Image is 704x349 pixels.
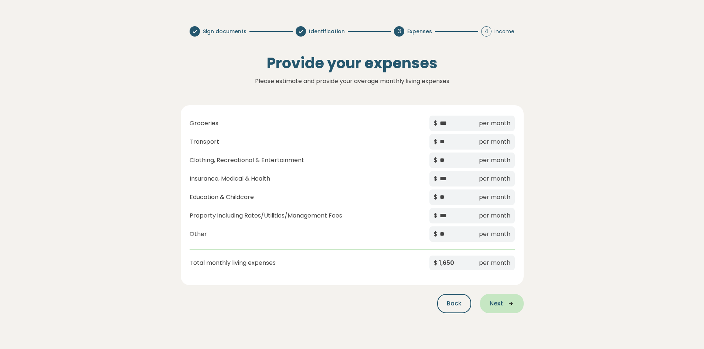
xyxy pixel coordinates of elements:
[481,26,492,37] div: 4
[203,28,246,35] span: Sign documents
[479,137,510,146] span: per month
[407,28,432,35] span: Expenses
[447,299,462,308] span: Back
[437,294,471,313] button: Back
[434,230,438,239] span: $
[479,174,510,183] span: per month
[190,211,342,220] span: Property including Rates/Utilities/Management Fees
[167,76,537,86] p: Please estimate and provide your average monthly living expenses
[434,174,438,183] span: $
[479,211,510,220] span: per month
[104,54,601,72] h1: Provide your expenses
[190,259,276,267] span: Total monthly living expenses
[190,230,207,238] span: Other
[434,156,438,165] span: $
[434,137,438,146] span: $
[479,259,510,267] span: per month
[479,230,510,239] span: per month
[480,294,524,313] button: Next
[309,28,345,35] span: Identification
[190,137,219,146] span: Transport
[434,211,438,220] span: $
[490,299,503,308] span: Next
[190,193,254,201] span: Education & Childcare
[190,174,270,183] span: Insurance, Medical & Health
[394,26,404,37] div: 3
[479,119,510,128] span: per month
[434,259,438,267] span: $
[434,119,438,128] span: $
[479,156,510,165] span: per month
[479,193,510,202] span: per month
[439,259,476,267] div: 1,650
[434,193,438,202] span: $
[494,28,514,35] span: Income
[190,119,218,127] span: Groceries
[190,156,304,164] span: Clothing, Recreational & Entertainment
